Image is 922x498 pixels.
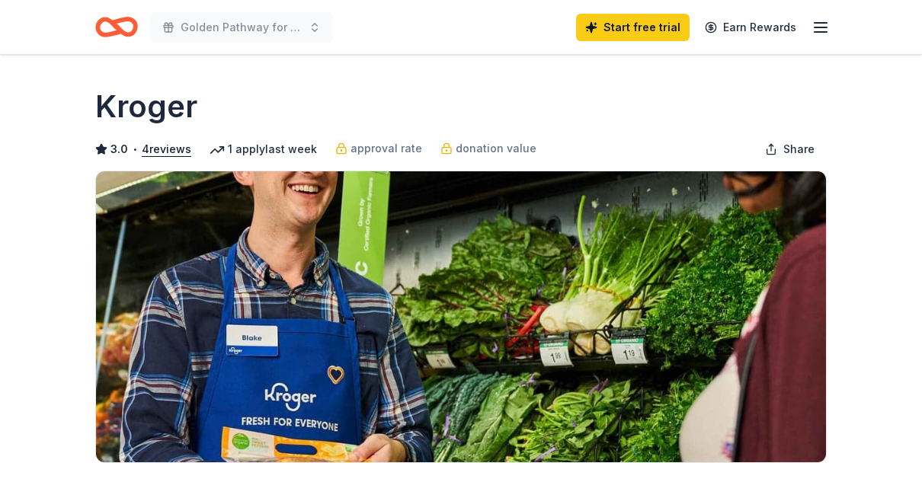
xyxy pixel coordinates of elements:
div: 1 apply last week [210,140,317,158]
a: Start free trial [576,14,690,41]
a: Earn Rewards [696,14,805,41]
a: donation value [440,139,536,158]
img: Image for Kroger [96,171,826,462]
span: donation value [456,139,536,158]
span: Share [783,140,815,158]
button: Share [753,134,827,164]
h1: Kroger [95,85,197,128]
span: 3.0 [110,140,128,158]
button: Golden Pathway for Seniors: BINGO for Senior Citizens [150,12,333,43]
span: Golden Pathway for Seniors: BINGO for Senior Citizens [181,18,303,37]
button: 4reviews [142,140,191,158]
span: approval rate [351,139,422,158]
a: approval rate [335,139,422,158]
a: Home [95,9,138,45]
span: • [133,143,138,155]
